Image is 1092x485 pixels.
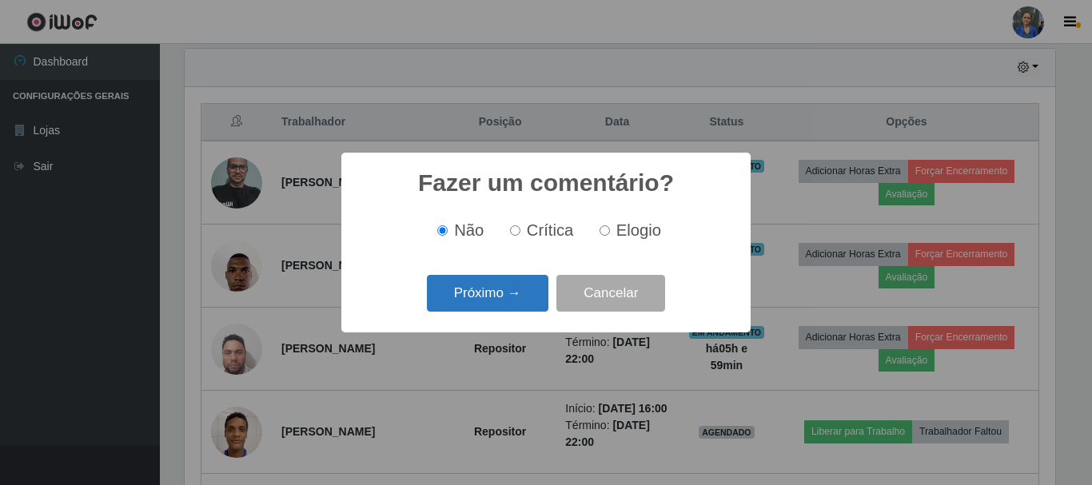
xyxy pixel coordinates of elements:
[418,169,674,197] h2: Fazer um comentário?
[616,221,661,239] span: Elogio
[600,225,610,236] input: Elogio
[527,221,574,239] span: Crítica
[437,225,448,236] input: Não
[510,225,520,236] input: Crítica
[556,275,665,312] button: Cancelar
[454,221,484,239] span: Não
[427,275,548,312] button: Próximo →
